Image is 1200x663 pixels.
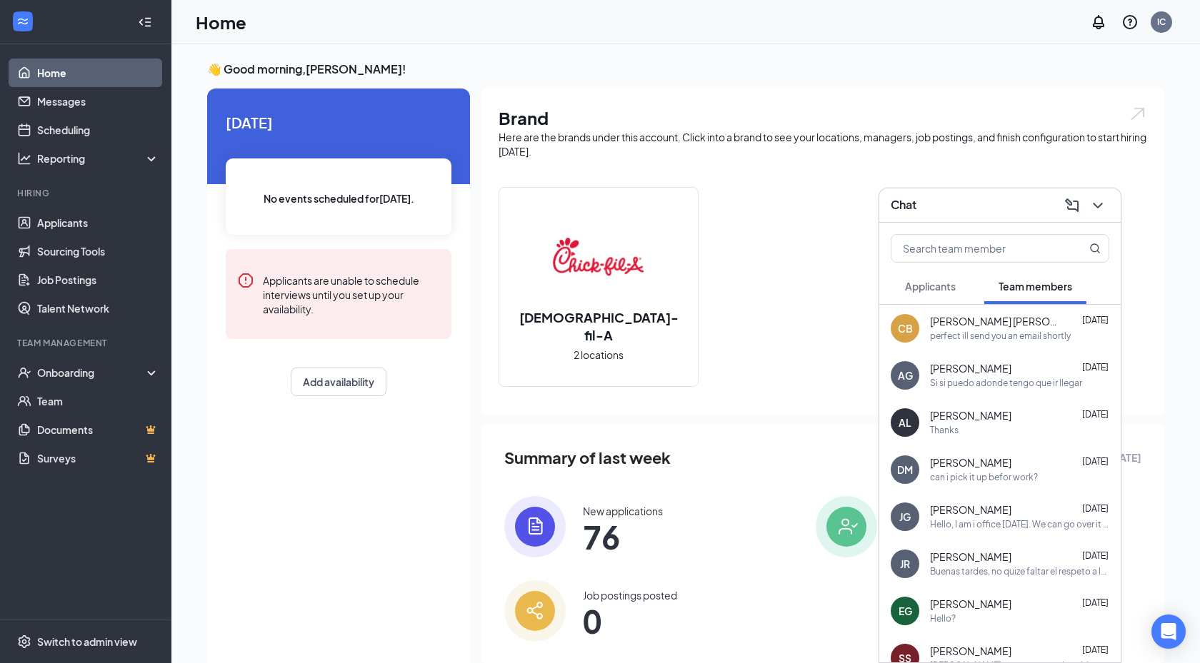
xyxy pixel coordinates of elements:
div: EG [899,604,912,618]
svg: UserCheck [17,365,31,380]
span: Applicants [905,280,956,293]
a: Sourcing Tools [37,237,159,265]
svg: ChevronDown [1089,197,1106,214]
div: Onboarding [37,365,147,380]
svg: QuestionInfo [1121,14,1139,31]
span: [DATE] [1082,645,1109,656]
span: [PERSON_NAME] [930,362,1011,376]
span: [DATE] [1082,315,1109,326]
div: IC [1157,16,1166,28]
a: Applicants [37,208,159,237]
button: ChevronDown [1086,194,1109,217]
a: Team [37,387,159,415]
span: No events scheduled for [DATE] . [264,191,414,206]
span: 76 [583,524,663,550]
div: Thanks [930,425,959,437]
h3: Chat [891,198,916,213]
div: Hiring [17,187,156,199]
div: Open Intercom Messenger [1151,614,1186,649]
div: Job postings posted [583,588,677,602]
a: Messages [37,87,159,116]
div: Hello, I am i office [DATE]. We can go over it together. [930,519,1109,531]
svg: ComposeMessage [1064,197,1081,214]
svg: Settings [17,634,31,649]
span: [PERSON_NAME] [930,409,1011,423]
a: DocumentsCrown [37,415,159,444]
img: icon [504,496,566,557]
img: open.6027fd2a22e1237b5b06.svg [1129,106,1147,122]
svg: Analysis [17,151,31,166]
span: [DATE] [1082,457,1109,467]
div: Hello? [930,613,956,625]
a: SurveysCrown [37,444,159,472]
span: [DATE] [1082,551,1109,562]
div: New applications [583,504,663,518]
svg: MagnifyingGlass [1089,243,1101,254]
svg: Notifications [1090,14,1107,31]
a: Scheduling [37,116,159,144]
span: [PERSON_NAME] [930,456,1011,470]
a: Home [37,59,159,87]
span: [DATE] [226,111,451,133]
a: Talent Network [37,294,159,323]
div: AG [898,368,913,383]
span: [PERSON_NAME] [930,550,1011,565]
span: [DATE] [1082,363,1109,373]
div: can i pick it up befor work? [930,472,1038,484]
span: [DATE] [1082,598,1109,609]
div: perfect ill send you an email shortly [930,330,1071,343]
h1: Home [196,10,246,34]
span: Summary of last week [504,445,671,470]
div: Here are the brands under this account. Click into a brand to see your locations, managers, job p... [499,130,1147,158]
div: DM [897,462,913,477]
svg: WorkstreamLogo [16,14,30,29]
span: [PERSON_NAME] [930,597,1011,612]
div: Applicants are unable to schedule interviews until you set up your availability. [263,272,440,316]
div: Si si puedo adonde tengo que ir llegar [930,378,1082,390]
svg: Collapse [138,15,152,29]
div: Team Management [17,337,156,349]
span: [PERSON_NAME] [PERSON_NAME] [930,315,1059,329]
a: Job Postings [37,265,159,294]
span: 0 [583,608,677,634]
div: JR [900,557,910,571]
button: ComposeMessage [1061,194,1084,217]
img: icon [504,580,566,642]
span: [PERSON_NAME] [930,644,1011,659]
span: [PERSON_NAME] [930,503,1011,517]
div: Switch to admin view [37,634,137,649]
svg: Error [237,272,254,289]
span: Team members [999,280,1072,293]
h1: Brand [499,106,1147,130]
h3: 👋 Good morning, [PERSON_NAME] ! [207,61,1164,77]
button: Add availability [291,368,386,396]
div: CB [898,321,913,335]
img: Chick-fil-A [553,211,644,303]
input: Search team member [891,235,1061,262]
span: 2 locations [574,347,624,363]
span: [DATE] [1082,410,1109,420]
div: AL [899,415,911,430]
div: JG [899,510,911,524]
img: icon [816,496,877,557]
div: Buenas tardes, no quize faltar el respeto a la tienda ni a mis compañeros, pero [PERSON_NAME] avi... [930,566,1109,578]
span: [DATE] [1082,504,1109,515]
h2: [DEMOGRAPHIC_DATA]-fil-A [499,308,698,344]
div: Reporting [37,151,160,166]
